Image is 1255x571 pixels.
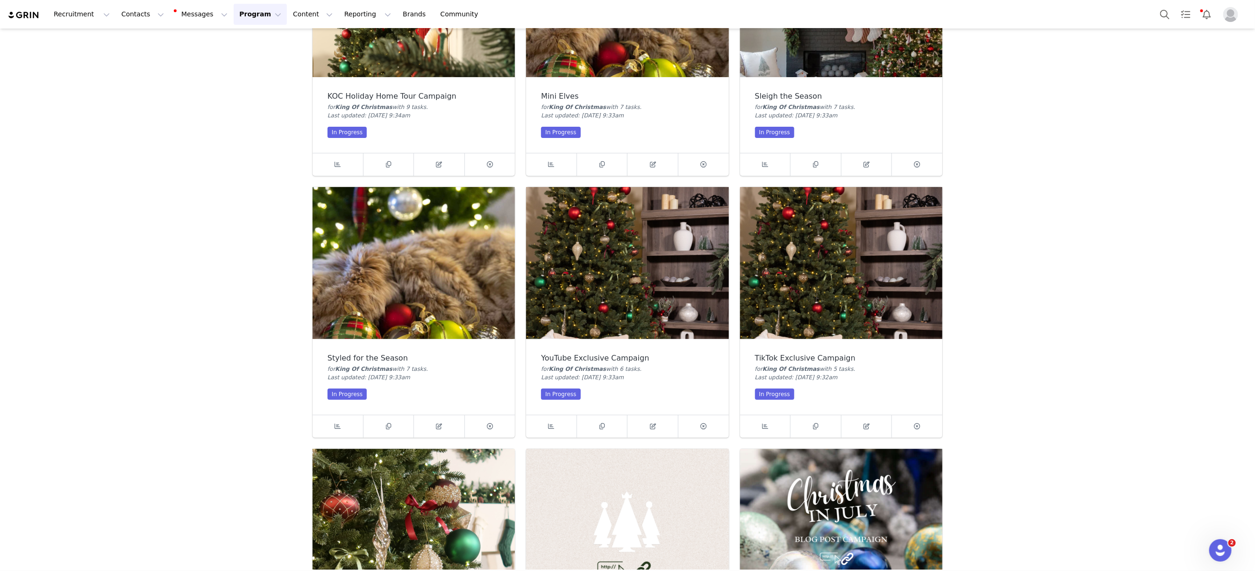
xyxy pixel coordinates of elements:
[1223,7,1238,22] img: placeholder-profile.jpg
[755,354,927,362] div: TikTok Exclusive Campaign
[1228,539,1236,547] span: 2
[287,4,338,25] button: Content
[541,92,713,101] div: Mini Elves
[7,11,40,20] img: grin logo
[755,111,927,120] div: Last updated: [DATE] 9:33am
[763,104,820,110] span: King Of Christmas
[435,4,488,25] a: Community
[335,104,392,110] span: King Of Christmas
[763,366,820,372] span: King Of Christmas
[328,111,500,120] div: Last updated: [DATE] 9:34am
[850,366,853,372] span: s
[423,104,426,110] span: s
[397,4,434,25] a: Brands
[313,187,515,339] img: Styled for the Season
[549,104,606,110] span: King Of Christmas
[637,104,640,110] span: s
[328,103,500,111] div: for with 9 task .
[328,92,500,101] div: KOC Holiday Home Tour Campaign
[541,389,580,400] div: In Progress
[234,4,287,25] button: Program
[755,373,927,382] div: Last updated: [DATE] 9:32am
[541,103,713,111] div: for with 7 task .
[1197,4,1217,25] button: Notifications
[740,187,942,339] img: TikTok Exclusive Campaign
[116,4,170,25] button: Contacts
[48,4,115,25] button: Recruitment
[541,365,713,373] div: for with 6 task .
[541,127,580,138] div: In Progress
[328,127,367,138] div: In Progress
[755,103,927,111] div: for with 7 task .
[328,365,500,373] div: for with 7 task .
[755,365,927,373] div: for with 5 task .
[526,187,728,339] img: YouTube Exclusive Campaign
[755,389,794,400] div: In Progress
[541,354,713,362] div: YouTube Exclusive Campaign
[335,366,392,372] span: King Of Christmas
[1176,4,1196,25] a: Tasks
[755,127,794,138] div: In Progress
[328,354,500,362] div: Styled for the Season
[541,111,713,120] div: Last updated: [DATE] 9:33am
[170,4,233,25] button: Messages
[1155,4,1175,25] button: Search
[850,104,853,110] span: s
[339,4,397,25] button: Reporting
[423,366,426,372] span: s
[549,366,606,372] span: King Of Christmas
[541,373,713,382] div: Last updated: [DATE] 9:33am
[1218,7,1248,22] button: Profile
[1209,539,1232,562] iframe: Intercom live chat
[328,389,367,400] div: In Progress
[328,373,500,382] div: Last updated: [DATE] 9:33am
[637,366,640,372] span: s
[755,92,927,101] div: Sleigh the Season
